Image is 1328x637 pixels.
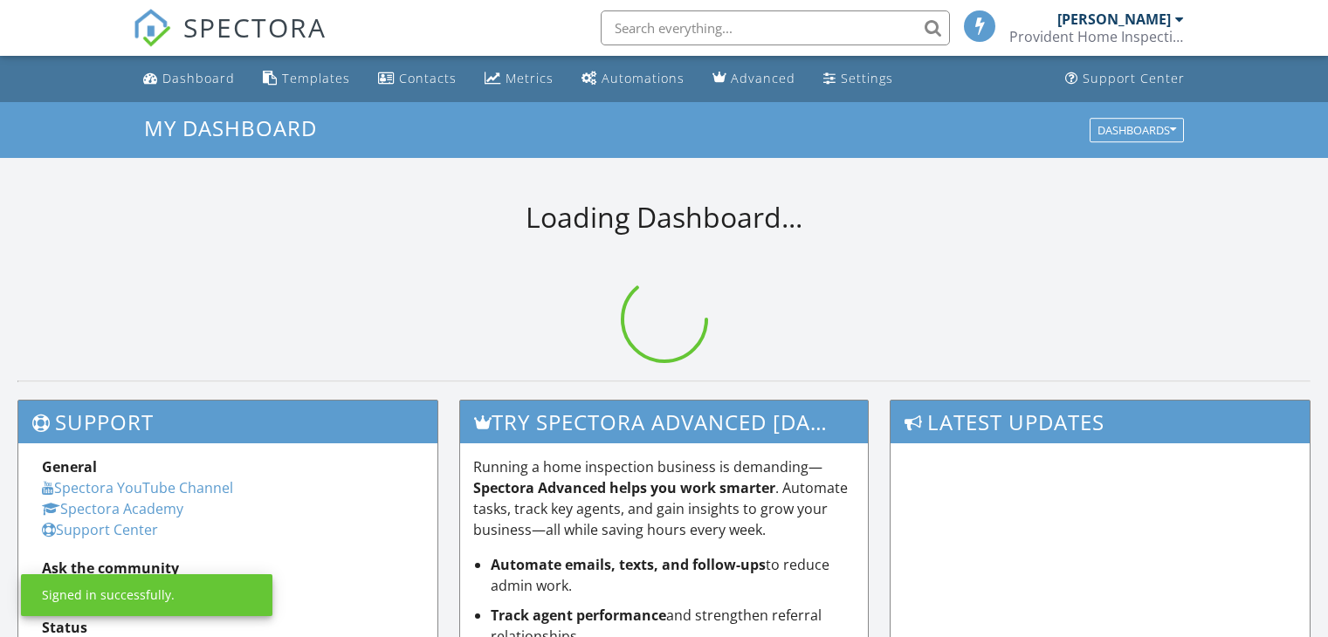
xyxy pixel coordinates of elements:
span: SPECTORA [183,9,327,45]
a: Spectora YouTube Channel [42,478,233,497]
input: Search everything... [601,10,950,45]
a: Support Center [42,520,158,539]
div: [PERSON_NAME] [1057,10,1171,28]
div: Support Center [1083,70,1185,86]
h3: Try spectora advanced [DATE] [460,401,869,443]
a: Templates [256,63,357,95]
div: Provident Home Inspections [1009,28,1184,45]
strong: Track agent performance [491,606,666,625]
div: Settings [841,70,893,86]
div: Ask the community [42,558,414,579]
div: Contacts [399,70,457,86]
div: Signed in successfully. [42,586,175,604]
strong: General [42,457,97,476]
a: Contacts [371,63,464,95]
div: Advanced [731,70,795,86]
a: Metrics [478,63,561,95]
strong: Spectora Advanced helps you work smarter [473,478,775,497]
div: Metrics [506,70,554,86]
div: Automations [602,70,685,86]
a: Dashboard [136,63,242,95]
p: Running a home inspection business is demanding— . Automate tasks, track key agents, and gain ins... [473,456,856,540]
div: Templates [282,70,350,86]
div: Dashboards [1097,124,1176,136]
span: My Dashboard [144,113,317,142]
h3: Latest Updates [891,401,1310,443]
div: Dashboard [162,70,235,86]
strong: Automate emails, texts, and follow-ups [491,555,766,574]
a: Automations (Basic) [575,63,692,95]
li: to reduce admin work. [491,554,856,596]
h3: Support [18,401,437,443]
img: The Best Home Inspection Software - Spectora [133,9,171,47]
a: Settings [816,63,900,95]
a: Advanced [705,63,802,95]
a: SPECTORA [133,24,327,60]
button: Dashboards [1090,118,1184,142]
a: Support Center [1058,63,1192,95]
a: Spectora Academy [42,499,183,518]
